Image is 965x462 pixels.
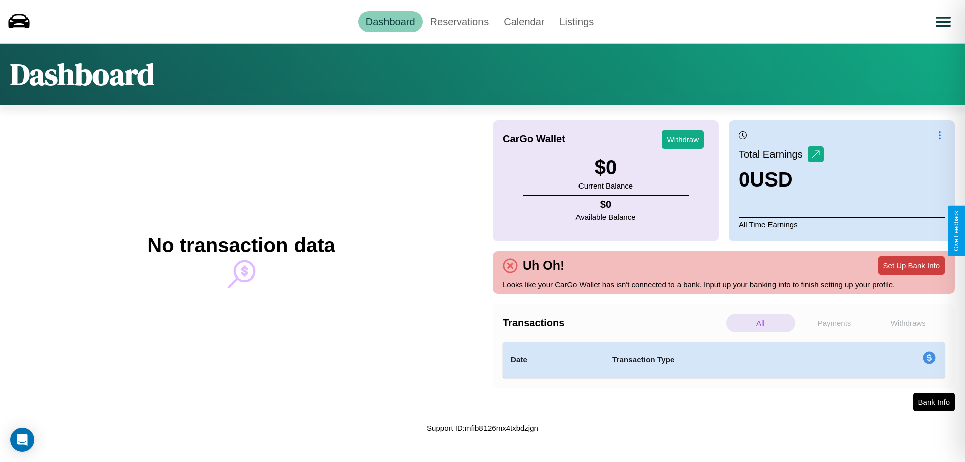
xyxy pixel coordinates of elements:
[739,217,945,231] p: All Time Earnings
[503,278,945,291] p: Looks like your CarGo Wallet has isn't connected to a bank. Input up your banking info to finish ...
[518,258,569,273] h4: Uh Oh!
[423,11,497,32] a: Reservations
[874,314,942,332] p: Withdraws
[576,199,636,210] h4: $ 0
[358,11,423,32] a: Dashboard
[576,210,636,224] p: Available Balance
[913,393,955,411] button: Bank Info
[726,314,795,332] p: All
[496,11,552,32] a: Calendar
[511,354,596,366] h4: Date
[578,156,633,179] h3: $ 0
[503,317,724,329] h4: Transactions
[147,234,335,257] h2: No transaction data
[739,145,808,163] p: Total Earnings
[800,314,869,332] p: Payments
[929,8,957,36] button: Open menu
[953,211,960,251] div: Give Feedback
[10,54,154,95] h1: Dashboard
[10,428,34,452] div: Open Intercom Messenger
[503,342,945,378] table: simple table
[739,168,824,191] h3: 0 USD
[503,133,565,145] h4: CarGo Wallet
[578,179,633,193] p: Current Balance
[427,421,538,435] p: Support ID: mfib8126mx4txbdzjgn
[552,11,601,32] a: Listings
[612,354,840,366] h4: Transaction Type
[662,130,704,149] button: Withdraw
[878,256,945,275] button: Set Up Bank Info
